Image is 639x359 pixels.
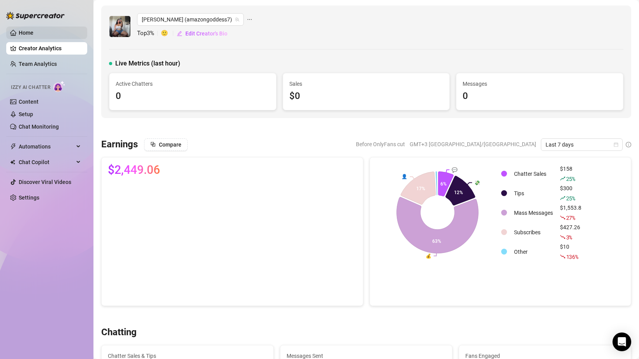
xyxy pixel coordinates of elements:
span: Live Metrics (last hour) [115,59,180,68]
span: rise [560,176,565,181]
span: Compare [159,141,181,148]
span: fall [560,234,565,240]
span: rise [560,195,565,201]
a: Chat Monitoring [19,124,59,130]
span: 3 % [566,233,572,241]
span: block [150,141,156,147]
img: logo-BBDzfeDw.svg [6,12,65,19]
div: $0 [289,89,444,104]
td: Subscribes [511,223,556,242]
div: $10 [560,242,581,261]
a: Creator Analytics [19,42,81,55]
div: $1,553.8 [560,203,581,222]
span: 🙂 [161,29,176,38]
a: Setup [19,111,33,117]
img: AI Chatter [53,81,65,92]
span: Active Chatters [116,80,270,88]
span: ellipsis [247,13,252,26]
h3: Earnings [101,138,138,151]
div: 0 [463,89,617,104]
span: info-circle [626,142,631,147]
div: $158 [560,164,581,183]
div: $300 [560,184,581,203]
span: Edit Creator's Bio [185,30,227,37]
span: Last 7 days [546,139,618,150]
span: $2,449.06 [108,164,160,176]
a: Team Analytics [19,61,57,67]
text: 💰 [425,253,431,259]
a: Discover Viral Videos [19,179,71,185]
text: 💬 [452,166,458,172]
span: Sales [289,80,444,88]
span: 136 % [566,253,578,260]
a: Home [19,30,33,36]
span: Before OnlyFans cut [356,138,405,150]
span: 25 % [566,175,575,182]
span: fall [560,215,565,220]
div: Open Intercom Messenger [613,332,631,351]
td: Tips [511,184,556,203]
span: Messages [463,80,617,88]
span: calendar [614,142,618,147]
text: 💸 [474,179,480,185]
span: ANDREA (amazongoddess7) [142,14,239,25]
img: Chat Copilot [10,159,15,165]
td: Other [511,242,556,261]
div: $427.26 [560,223,581,242]
a: Content [19,99,39,105]
button: Compare [144,138,188,151]
span: Chat Copilot [19,156,74,168]
text: 👤 [401,173,407,179]
span: GMT+3 [GEOGRAPHIC_DATA]/[GEOGRAPHIC_DATA] [410,138,536,150]
td: Mass Messages [511,203,556,222]
button: Edit Creator's Bio [176,27,228,40]
span: 27 % [566,214,575,221]
span: team [235,17,239,22]
span: fall [560,254,565,259]
span: edit [177,31,182,36]
a: Settings [19,195,39,201]
span: 25 % [566,195,575,202]
span: Top 3 % [137,29,161,38]
span: thunderbolt [10,143,16,150]
span: Izzy AI Chatter [11,84,50,91]
div: 0 [116,89,270,104]
h3: Chatting [101,326,137,339]
td: Chatter Sales [511,164,556,183]
span: Automations [19,140,74,153]
img: ANDREA [109,16,130,37]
